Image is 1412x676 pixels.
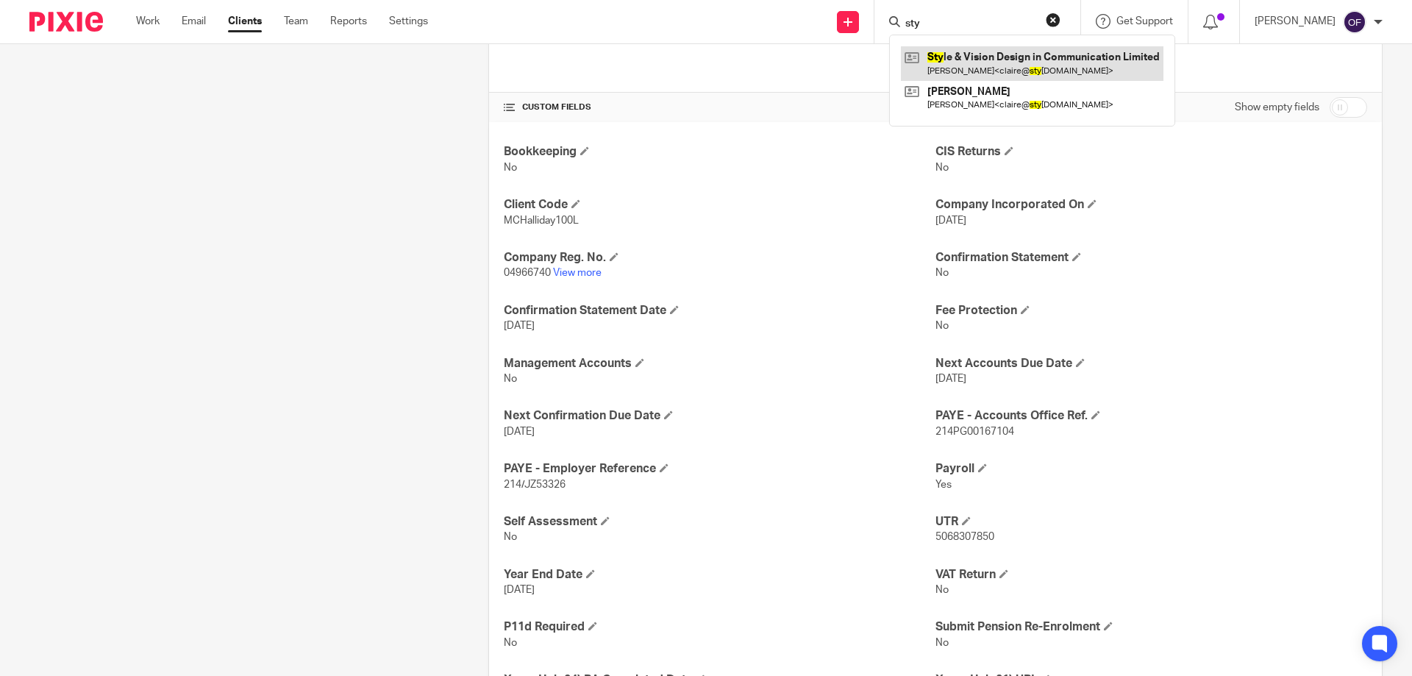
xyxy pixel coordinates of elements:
[935,356,1367,371] h4: Next Accounts Due Date
[935,532,994,542] span: 5068307850
[504,408,935,424] h4: Next Confirmation Due Date
[935,638,949,648] span: No
[504,567,935,583] h4: Year End Date
[935,144,1367,160] h4: CIS Returns
[1235,100,1319,115] label: Show empty fields
[504,638,517,648] span: No
[228,14,262,29] a: Clients
[1116,16,1173,26] span: Get Support
[1255,14,1336,29] p: [PERSON_NAME]
[935,514,1367,530] h4: UTR
[1343,10,1366,34] img: svg%3E
[935,427,1014,437] span: 214PG00167104
[504,102,935,113] h4: CUSTOM FIELDS
[504,585,535,595] span: [DATE]
[904,18,1036,31] input: Search
[935,268,949,278] span: No
[935,250,1367,266] h4: Confirmation Statement
[504,197,935,213] h4: Client Code
[504,480,566,490] span: 214/JZ53326
[504,619,935,635] h4: P11d Required
[330,14,367,29] a: Reports
[504,268,551,278] span: 04966740
[935,321,949,331] span: No
[553,268,602,278] a: View more
[935,567,1367,583] h4: VAT Return
[504,461,935,477] h4: PAYE - Employer Reference
[935,408,1367,424] h4: PAYE - Accounts Office Ref.
[935,480,952,490] span: Yes
[504,374,517,384] span: No
[504,356,935,371] h4: Management Accounts
[935,197,1367,213] h4: Company Incorporated On
[935,216,966,226] span: [DATE]
[29,12,103,32] img: Pixie
[504,427,535,437] span: [DATE]
[136,14,160,29] a: Work
[1046,13,1060,27] button: Clear
[284,14,308,29] a: Team
[504,303,935,319] h4: Confirmation Statement Date
[504,532,517,542] span: No
[389,14,428,29] a: Settings
[504,250,935,266] h4: Company Reg. No.
[504,514,935,530] h4: Self Assessment
[504,163,517,173] span: No
[182,14,206,29] a: Email
[504,216,579,226] span: MCHalliday100L
[935,619,1367,635] h4: Submit Pension Re-Enrolment
[935,303,1367,319] h4: Fee Protection
[935,163,949,173] span: No
[504,321,535,331] span: [DATE]
[935,461,1367,477] h4: Payroll
[935,374,966,384] span: [DATE]
[935,585,949,595] span: No
[504,144,935,160] h4: Bookkeeping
